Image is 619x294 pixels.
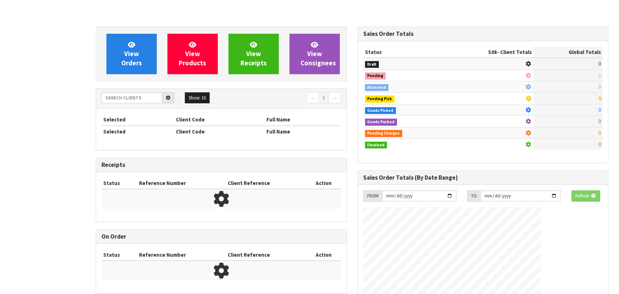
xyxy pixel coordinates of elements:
th: Action [306,249,341,261]
span: S08 [488,49,497,55]
th: Reference Number [137,249,226,261]
th: Action [306,178,341,189]
span: View Orders [121,40,142,67]
span: View Products [179,40,206,67]
span: Pending Pick [365,96,395,103]
h3: Sales Order Totals (By Date Range) [363,174,603,181]
a: ViewProducts [167,34,218,74]
nav: Page navigation [227,92,341,105]
span: Finalised [365,142,387,149]
span: 0 [598,83,601,90]
span: Goods Packed [365,119,397,126]
span: View Receipts [241,40,267,67]
span: 0 [598,141,601,148]
th: Status [363,47,442,58]
a: 1 [319,92,329,104]
th: Global Totals [534,47,603,58]
a: ViewOrders [106,34,157,74]
span: 0 [598,60,601,67]
span: View Consignees [300,40,336,67]
th: Selected [101,114,174,125]
a: ← [306,92,319,104]
span: 0 [598,107,601,113]
div: TO [467,190,480,202]
h3: Sales Order Totals [363,31,603,37]
th: Client Reference [226,178,307,189]
th: Full Name [265,114,341,125]
button: Refresh [571,190,600,202]
a: ViewReceipts [228,34,279,74]
a: ViewConsignees [289,34,340,74]
th: Status [101,249,137,261]
th: Client Code [174,126,265,137]
th: Reference Number [137,178,226,189]
th: Client Code [174,114,265,125]
span: Goods Picked [365,107,396,114]
div: FROM [363,190,382,202]
th: Client Reference [226,249,307,261]
h3: Receipts [101,162,341,168]
th: Full Name [265,126,341,137]
h3: On Order [101,233,341,240]
span: Pending Charges [365,130,403,137]
span: 0 [598,118,601,125]
th: Selected [101,126,174,137]
span: 0 [598,72,601,79]
span: Pending [365,72,386,80]
input: Search clients [101,92,162,103]
th: - Client Totals [442,47,534,58]
span: 0 [598,130,601,136]
th: Status [101,178,137,189]
span: Draft [365,61,379,68]
button: Show: 10 [185,92,210,104]
span: Allocated [365,84,389,91]
a: → [328,92,341,104]
span: 0 [598,95,601,102]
